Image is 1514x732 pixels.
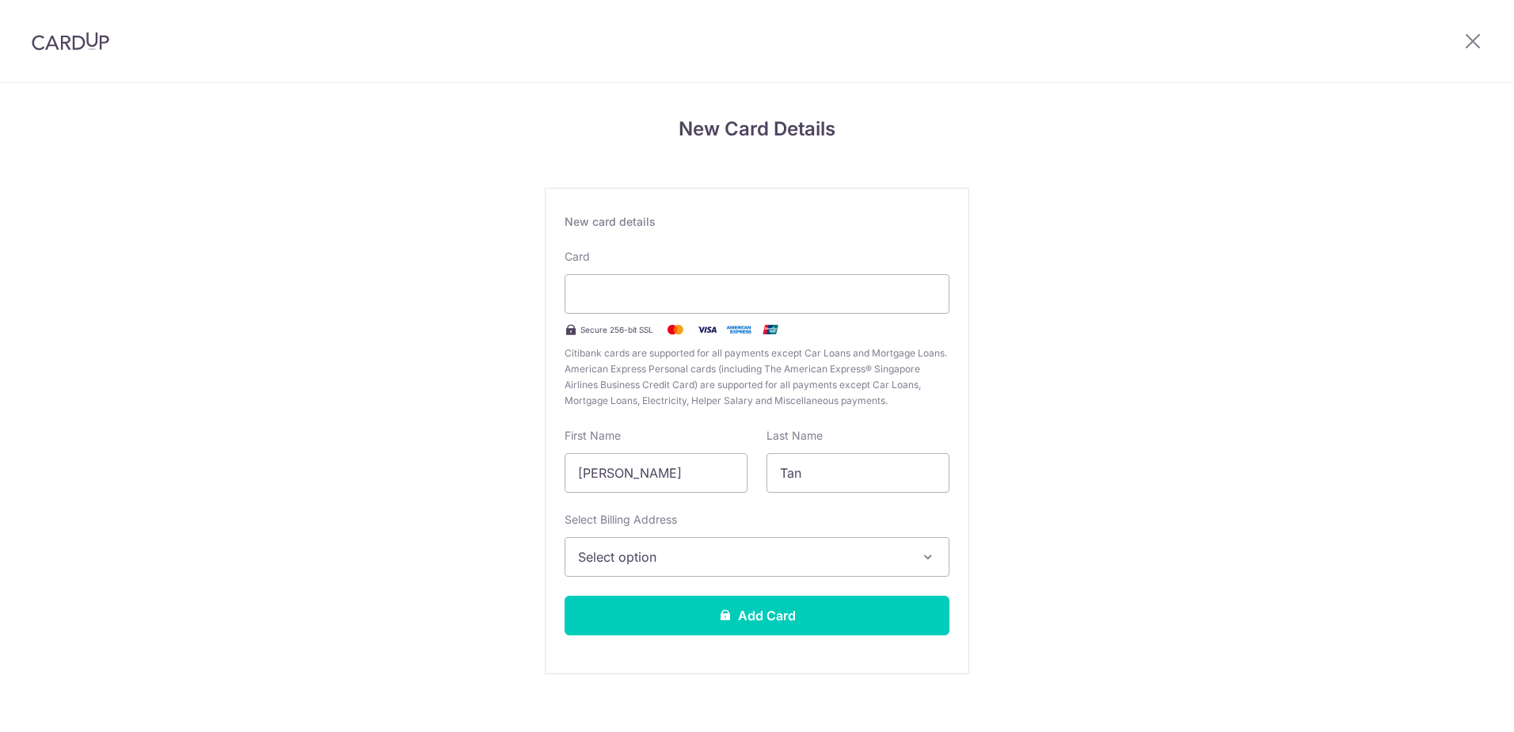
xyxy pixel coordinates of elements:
button: Add Card [565,596,949,635]
span: Citibank cards are supported for all payments except Car Loans and Mortgage Loans. American Expre... [565,345,949,409]
img: .alt.amex [723,320,755,339]
button: Select option [565,537,949,577]
span: Select option [578,547,907,566]
img: CardUp [32,32,109,51]
label: First Name [565,428,621,444]
span: Secure 256-bit SSL [580,323,653,336]
iframe: Secure payment input frame [578,284,936,303]
img: .alt.unionpay [755,320,786,339]
label: Card [565,249,590,265]
label: Last Name [767,428,823,444]
div: New card details [565,214,949,230]
h4: New Card Details [545,115,969,143]
input: Cardholder Last Name [767,453,949,493]
img: Mastercard [660,320,691,339]
input: Cardholder First Name [565,453,747,493]
img: Visa [691,320,723,339]
label: Select Billing Address [565,512,677,528]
